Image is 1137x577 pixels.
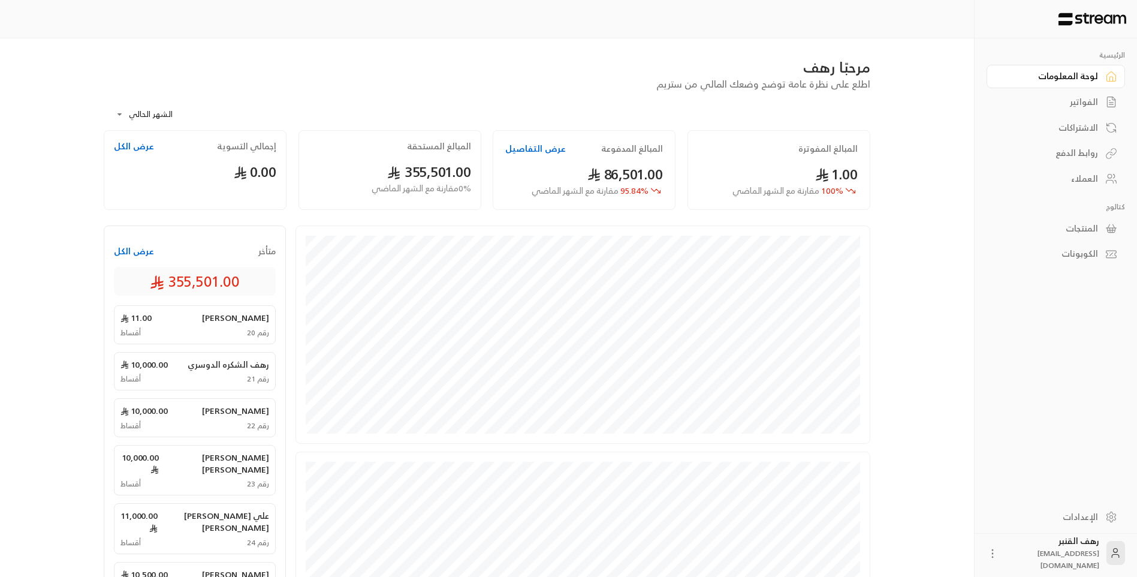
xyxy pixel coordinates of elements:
div: الشهر الحالي [110,99,200,130]
span: رقم 23 [247,479,269,489]
span: رهف الشكره الدوسري [188,359,269,371]
p: الرئيسية [987,50,1125,60]
span: مقارنة مع الشهر الماضي [732,183,819,198]
span: مقارنة مع الشهر الماضي [532,183,619,198]
h2: المبالغ المدفوعة [601,143,663,155]
span: 1.00 [815,162,858,187]
div: الفواتير [1002,96,1098,108]
span: 100 % [732,185,843,197]
div: العملاء [1002,173,1098,185]
span: أقساط [120,479,141,489]
button: عرض التفاصيل [505,143,566,155]
span: [EMAIL_ADDRESS][DOMAIN_NAME] [1038,547,1099,572]
p: كتالوج [987,202,1125,212]
button: عرض الكل [114,245,154,257]
div: الاشتراكات [1002,122,1098,134]
span: اطلع على نظرة عامة توضح وضعك المالي من ستريم [656,76,870,92]
a: الاشتراكات [987,116,1125,139]
span: 11.00 [120,312,152,324]
h2: المبالغ المفوترة [798,143,858,155]
button: عرض الكل [114,140,154,152]
a: الفواتير [987,91,1125,114]
a: روابط الدفع [987,142,1125,165]
span: رقم 22 [247,421,269,431]
span: علي [PERSON_NAME] [PERSON_NAME] [158,510,269,534]
div: رهف القنبر [1006,535,1099,571]
img: Logo [1057,13,1127,26]
span: أقساط [120,538,141,548]
span: أقساط [120,374,141,384]
span: [PERSON_NAME] [202,405,269,417]
div: مرحبًا رهف [104,58,870,77]
a: الكوبونات [987,242,1125,266]
a: المنتجات [987,217,1125,240]
span: أقساط [120,328,141,338]
span: 86,501.00 [587,162,663,187]
div: لوحة المعلومات [1002,70,1098,82]
div: الكوبونات [1002,248,1098,260]
a: لوحة المعلومات [987,65,1125,88]
span: 10,000.00 [120,359,168,371]
span: رقم 24 [247,538,269,548]
h2: المبالغ المستحقة [407,140,471,152]
div: الإعدادات [1002,511,1098,523]
a: العملاء [987,167,1125,191]
span: رقم 20 [247,328,269,338]
div: المنتجات [1002,223,1098,235]
span: 95.84 % [532,185,649,197]
div: روابط الدفع [1002,147,1098,159]
span: 10,000.00 [120,405,168,417]
h2: إجمالي التسوية [217,140,276,152]
span: 10,000.00 [120,452,159,476]
span: 11,000.00 [120,510,158,534]
span: [PERSON_NAME] [PERSON_NAME] [159,452,269,476]
span: متأخر [258,245,276,257]
span: أقساط [120,421,141,431]
span: 355,501.00 [387,160,471,184]
span: 355,501.00 [150,272,240,291]
span: رقم 21 [247,374,269,384]
span: 0 % مقارنة مع الشهر الماضي [372,182,471,195]
span: [PERSON_NAME] [202,312,269,324]
a: الإعدادات [987,505,1125,528]
span: 0.00 [234,160,276,184]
